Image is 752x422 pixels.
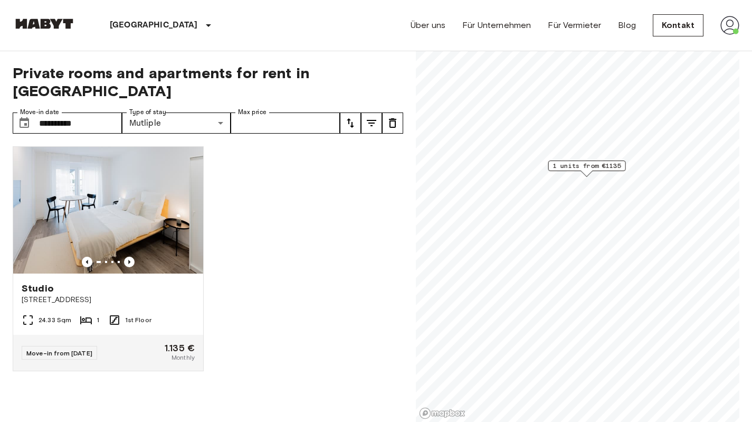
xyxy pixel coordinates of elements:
span: 1.135 € [165,343,195,353]
div: Mutliple [122,112,231,134]
a: Über uns [411,19,445,32]
div: Map marker [548,161,626,177]
button: Previous image [82,257,92,267]
button: Choose date, selected date is 1 Dec 2025 [14,112,35,134]
button: tune [361,112,382,134]
label: Max price [238,108,266,117]
span: 24.33 Sqm [39,315,71,325]
a: Mapbox logo [419,407,465,419]
span: Studio [22,282,54,295]
a: Für Vermieter [548,19,601,32]
img: Marketing picture of unit DE-04-001-010-01H [13,147,203,274]
span: 1 units from €1135 [553,161,621,171]
img: avatar [720,16,739,35]
span: [STREET_ADDRESS] [22,295,195,305]
img: Habyt [13,18,76,29]
span: Monthly [172,353,195,362]
a: Blog [618,19,636,32]
span: 1st Floor [125,315,151,325]
span: 1 [97,315,99,325]
label: Type of stay [129,108,166,117]
button: Previous image [124,257,135,267]
a: Für Unternehmen [462,19,531,32]
button: tune [340,112,361,134]
a: Kontakt [653,14,703,36]
label: Move-in date [20,108,59,117]
span: Move-in from [DATE] [26,349,92,357]
p: [GEOGRAPHIC_DATA] [110,19,198,32]
a: Marketing picture of unit DE-04-001-010-01HPrevious imagePrevious imageStudio[STREET_ADDRESS]24.3... [13,146,204,371]
span: Private rooms and apartments for rent in [GEOGRAPHIC_DATA] [13,64,403,100]
button: tune [382,112,403,134]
